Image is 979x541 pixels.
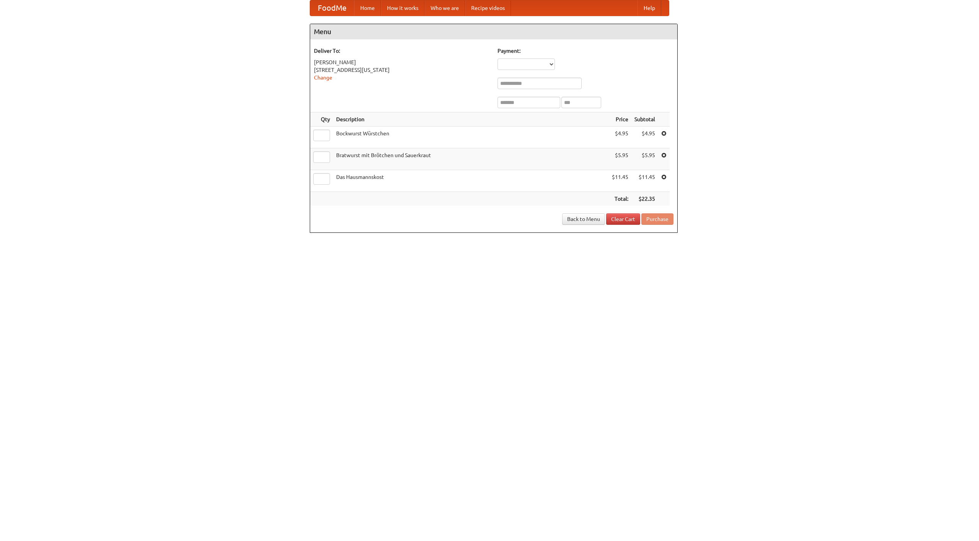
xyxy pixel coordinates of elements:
[310,0,354,16] a: FoodMe
[631,148,658,170] td: $5.95
[637,0,661,16] a: Help
[631,170,658,192] td: $11.45
[609,170,631,192] td: $11.45
[609,148,631,170] td: $5.95
[310,112,333,127] th: Qty
[606,213,640,225] a: Clear Cart
[333,127,609,148] td: Bockwurst Würstchen
[631,112,658,127] th: Subtotal
[314,75,332,81] a: Change
[333,112,609,127] th: Description
[609,127,631,148] td: $4.95
[333,170,609,192] td: Das Hausmannskost
[562,213,605,225] a: Back to Menu
[314,58,490,66] div: [PERSON_NAME]
[333,148,609,170] td: Bratwurst mit Brötchen und Sauerkraut
[465,0,511,16] a: Recipe videos
[641,213,673,225] button: Purchase
[609,112,631,127] th: Price
[381,0,424,16] a: How it works
[631,127,658,148] td: $4.95
[314,66,490,74] div: [STREET_ADDRESS][US_STATE]
[498,47,673,55] h5: Payment:
[631,192,658,206] th: $22.35
[609,192,631,206] th: Total:
[424,0,465,16] a: Who we are
[354,0,381,16] a: Home
[314,47,490,55] h5: Deliver To:
[310,24,677,39] h4: Menu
